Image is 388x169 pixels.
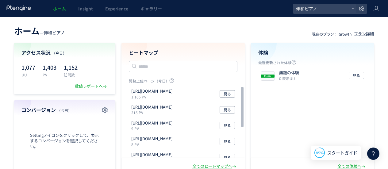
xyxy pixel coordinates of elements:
[131,126,175,131] p: 9 PV
[312,31,352,36] p: 現在のプラン： Growth
[129,78,237,86] p: 閲覧上位ページ（今日）
[21,106,108,113] h4: コンバージョン
[224,106,231,113] span: 見る
[279,70,299,76] p: 無題の体験
[224,138,231,145] span: 見る
[220,154,235,161] button: 見る
[131,120,172,126] p: https://shinwa-piano.jp/lp/lp-thanks
[224,122,231,129] span: 見る
[21,62,35,72] p: 1,077
[279,76,295,81] i: 0 表示UU
[131,136,172,142] p: https://shinwa-piano.jp/lp/lp-confirm
[294,4,349,13] span: 伸和ピアノ
[21,72,35,77] p: UU
[21,133,108,150] span: Settingアイコンをクリックして、表示するコンバージョンを選択してください。
[131,104,172,110] p: https://shinwa-piano.jp/lp2
[129,49,237,56] h4: ヒートマップ
[353,72,360,79] span: 見る
[14,25,65,37] div: —
[78,6,93,12] span: Insight
[261,72,275,80] img: b6ab8c48b3a9c97eb8c65731af6b62821754552952658.png
[220,122,235,129] button: 見る
[131,110,175,115] p: 215 PV
[131,142,175,147] p: 8 PV
[220,138,235,145] button: 見る
[75,83,108,89] div: 数値レポートへ
[53,6,66,12] span: ホーム
[131,94,175,99] p: 1,165 PV
[64,62,78,72] p: 1,152
[43,72,56,77] p: PV
[64,72,78,77] p: 訪問数
[224,90,231,98] span: 見る
[224,154,231,161] span: 見る
[258,60,367,67] p: 最近更新された体験
[131,88,172,94] p: https://shinwa-piano.jp/lp
[258,49,367,56] h4: 体験
[354,31,374,37] div: プラン詳細
[316,150,324,155] span: 85%
[220,90,235,98] button: 見る
[44,29,65,36] span: 伸和ピアノ
[105,6,128,12] span: Experience
[52,50,67,56] span: （今日）
[140,6,162,12] span: ギャラリー
[131,152,172,158] p: http://shinwa-piano.jp/lp
[327,150,357,156] span: スタートガイド
[57,108,72,113] span: （今日）
[220,106,235,113] button: 見る
[21,49,108,56] h4: アクセス状況
[349,72,364,79] button: 見る
[131,158,175,163] p: 3 PV
[43,62,56,72] p: 1,403
[14,25,40,37] span: ホーム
